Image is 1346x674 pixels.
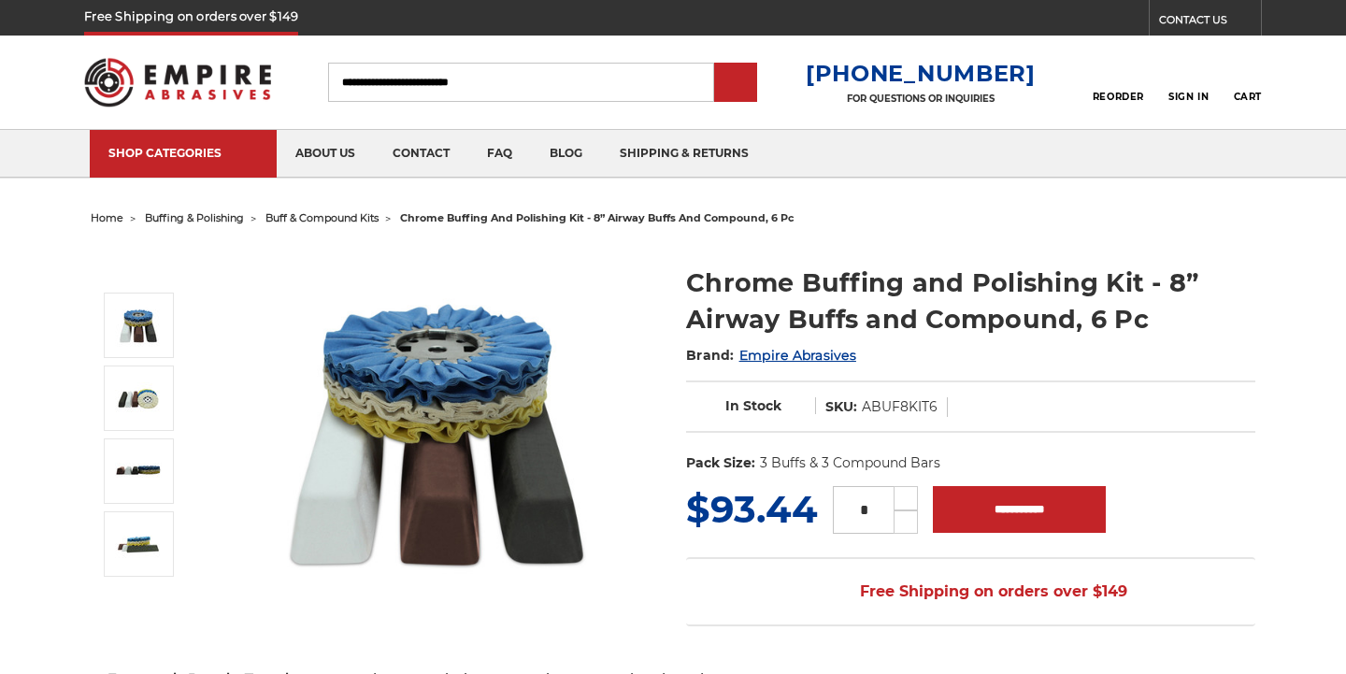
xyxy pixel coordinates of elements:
button: Previous [118,252,163,293]
img: 8 inch airway buffing wheel and compound kit for chrome [115,302,162,349]
div: SHOP CATEGORIES [108,146,258,160]
dd: ABUF8KIT6 [862,397,938,417]
img: Empire Abrasives [84,46,271,119]
span: Cart [1234,91,1262,103]
a: faq [468,130,531,178]
a: home [91,211,123,224]
span: Free Shipping on orders over $149 [815,573,1127,610]
img: 8 inch airway buffing wheel and compound kit for chrome [251,245,625,619]
a: CONTACT US [1159,9,1261,36]
dt: Pack Size: [686,453,755,473]
a: Reorder [1093,62,1144,102]
a: shipping & returns [601,130,767,178]
button: Next [118,581,163,621]
dt: SKU: [825,397,857,417]
h1: Chrome Buffing and Polishing Kit - 8” Airway Buffs and Compound, 6 Pc [686,265,1255,337]
input: Submit [717,65,754,102]
span: In Stock [725,397,781,414]
dd: 3 Buffs & 3 Compound Bars [760,453,940,473]
span: Sign In [1168,91,1209,103]
span: Reorder [1093,91,1144,103]
span: $93.44 [686,486,818,532]
img: Chrome Buffing and Polishing Kit - 8” Airway Buffs and Compound, 6 Pc [115,448,162,495]
a: buff & compound kits [265,211,379,224]
a: [PHONE_NUMBER] [806,60,1036,87]
a: Empire Abrasives [739,347,856,364]
a: blog [531,130,601,178]
a: contact [374,130,468,178]
img: chrome 8 inch airway buffing wheel and compound kit [115,375,162,422]
span: Brand: [686,347,735,364]
a: about us [277,130,374,178]
a: buffing & polishing [145,211,244,224]
p: FOR QUESTIONS OR INQUIRIES [806,93,1036,105]
span: chrome buffing and polishing kit - 8” airway buffs and compound, 6 pc [400,211,795,224]
img: Chrome Buffing and Polishing Kit - 8” Airway Buffs and Compound, 6 Pc [115,521,162,567]
a: Cart [1234,62,1262,103]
